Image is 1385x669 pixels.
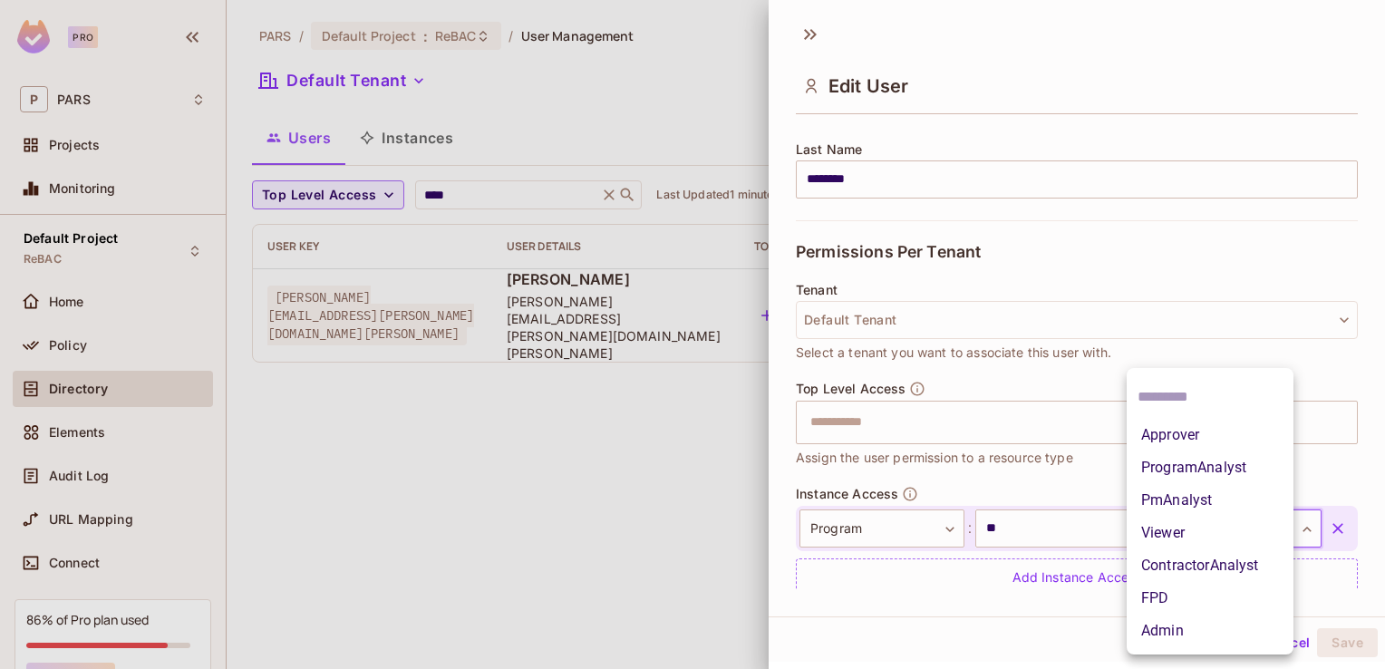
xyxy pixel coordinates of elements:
[1127,517,1293,549] li: Viewer
[1127,582,1293,615] li: FPD
[1127,419,1293,451] li: Approver
[1127,451,1293,484] li: ProgramAnalyst
[1127,549,1293,582] li: ContractorAnalyst
[1127,615,1293,647] li: Admin
[1127,484,1293,517] li: PmAnalyst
